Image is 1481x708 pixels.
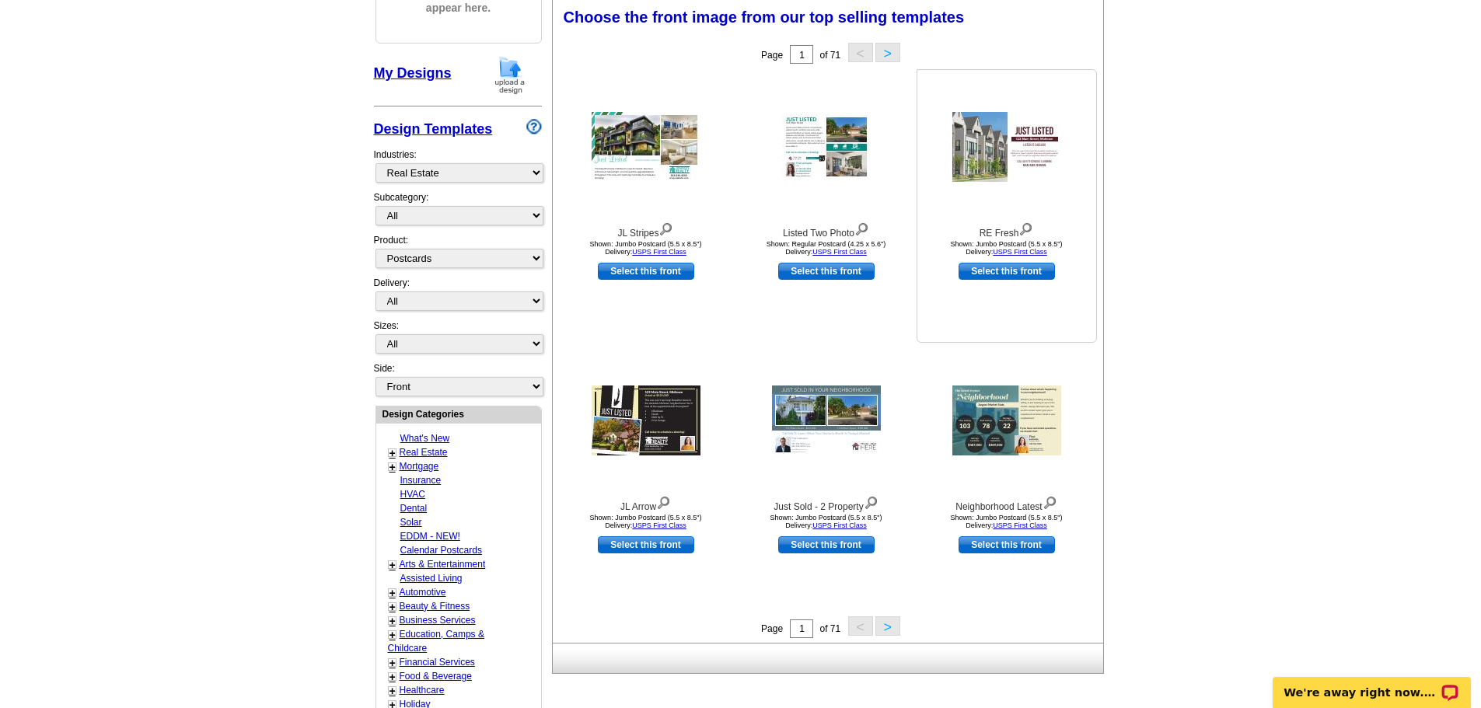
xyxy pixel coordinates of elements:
[389,671,396,683] a: +
[389,461,396,473] a: +
[952,385,1061,455] img: Neighborhood Latest
[389,615,396,627] a: +
[761,50,783,61] span: Page
[761,623,783,634] span: Page
[388,629,484,654] a: Education, Camps & Childcare
[778,536,875,553] a: use this design
[772,385,881,455] img: Just Sold - 2 Property
[632,248,686,256] a: USPS First Class
[561,219,732,240] div: JL Stripes
[921,240,1092,256] div: Shown: Jumbo Postcard (5.5 x 8.5") Delivery:
[1018,219,1033,236] img: view design details
[400,615,476,626] a: Business Services
[656,493,671,510] img: view design details
[400,461,439,472] a: Mortgage
[854,219,869,236] img: view design details
[561,514,732,529] div: Shown: Jumbo Postcard (5.5 x 8.5") Delivery:
[374,65,452,81] a: My Designs
[875,43,900,62] button: >
[959,536,1055,553] a: use this design
[741,514,912,529] div: Shown: Jumbo Postcard (5.5 x 8.5") Delivery:
[400,559,486,570] a: Arts & Entertainment
[848,43,873,62] button: <
[389,447,396,459] a: +
[921,514,1092,529] div: Shown: Jumbo Postcard (5.5 x 8.5") Delivery:
[959,263,1055,280] a: use this design
[376,406,541,421] div: Design Categories
[812,521,867,529] a: USPS First Class
[374,140,542,190] div: Industries:
[561,493,732,514] div: JL Arrow
[819,50,840,61] span: of 71
[592,112,700,182] img: JL Stripes
[782,113,871,180] img: Listed Two Photo
[993,248,1047,256] a: USPS First Class
[374,121,493,137] a: Design Templates
[374,319,542,361] div: Sizes:
[526,119,542,134] img: design-wizard-help-icon.png
[389,657,396,669] a: +
[741,240,912,256] div: Shown: Regular Postcard (4.25 x 5.6") Delivery:
[592,385,700,455] img: JL Arrow
[564,9,965,26] span: Choose the front image from our top selling templates
[400,573,463,584] a: Assisted Living
[1043,493,1057,510] img: view design details
[490,55,530,95] img: upload-design
[389,601,396,613] a: +
[400,517,422,528] a: Solar
[400,601,470,612] a: Beauty & Fitness
[389,629,396,641] a: +
[819,623,840,634] span: of 71
[400,447,448,458] a: Real Estate
[848,616,873,636] button: <
[812,248,867,256] a: USPS First Class
[400,657,475,668] a: Financial Services
[921,219,1092,240] div: RE Fresh
[993,521,1047,529] a: USPS First Class
[400,545,482,556] a: Calendar Postcards
[400,671,472,682] a: Food & Beverage
[561,240,732,256] div: Shown: Jumbo Postcard (5.5 x 8.5") Delivery:
[400,587,446,598] a: Automotive
[658,219,673,236] img: view design details
[598,536,694,553] a: use this design
[400,531,460,542] a: EDDM - NEW!
[864,493,878,510] img: view design details
[598,263,694,280] a: use this design
[632,521,686,529] a: USPS First Class
[389,587,396,599] a: +
[400,433,450,444] a: What's New
[400,685,445,696] a: Healthcare
[374,276,542,319] div: Delivery:
[400,503,428,514] a: Dental
[778,263,875,280] a: use this design
[952,112,1061,182] img: RE Fresh
[741,493,912,514] div: Just Sold - 2 Property
[741,219,912,240] div: Listed Two Photo
[389,559,396,571] a: +
[374,361,542,398] div: Side:
[400,475,442,486] a: Insurance
[875,616,900,636] button: >
[400,489,425,500] a: HVAC
[374,233,542,276] div: Product:
[389,685,396,697] a: +
[1263,659,1481,708] iframe: LiveChat chat widget
[921,493,1092,514] div: Neighborhood Latest
[374,190,542,233] div: Subcategory:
